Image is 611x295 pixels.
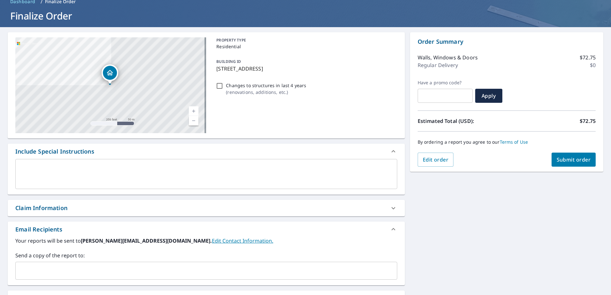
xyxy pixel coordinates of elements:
[15,204,67,212] div: Claim Information
[418,153,454,167] button: Edit order
[212,237,273,244] a: EditContactInfo
[590,61,596,69] p: $0
[418,80,473,86] label: Have a promo code?
[216,65,394,72] p: [STREET_ADDRESS]
[15,252,397,259] label: Send a copy of the report to:
[15,237,397,245] label: Your reports will be sent to
[216,59,241,64] p: BUILDING ID
[418,117,507,125] p: Estimated Total (USD):
[557,156,591,163] span: Submit order
[102,64,118,84] div: Dropped pin, building 1, Residential property, 739 Broadway Venice, IL 62090
[8,144,405,159] div: Include Special Instructions
[8,222,405,237] div: Email Recipients
[480,92,497,99] span: Apply
[500,139,528,145] a: Terms of Use
[8,9,603,22] h1: Finalize Order
[189,106,198,116] a: Current Level 17, Zoom In
[216,37,394,43] p: PROPERTY TYPE
[580,54,596,61] p: $72.75
[552,153,596,167] button: Submit order
[418,61,458,69] p: Regular Delivery
[8,200,405,216] div: Claim Information
[15,225,62,234] div: Email Recipients
[226,82,306,89] p: Changes to structures in last 4 years
[189,116,198,125] a: Current Level 17, Zoom Out
[226,89,306,95] p: ( renovations, additions, etc. )
[580,117,596,125] p: $72.75
[81,237,212,244] b: [PERSON_NAME][EMAIL_ADDRESS][DOMAIN_NAME].
[216,43,394,50] p: Residential
[418,54,478,61] p: Walls, Windows & Doors
[418,37,596,46] p: Order Summary
[423,156,449,163] span: Edit order
[475,89,502,103] button: Apply
[15,147,94,156] div: Include Special Instructions
[418,139,596,145] p: By ordering a report you agree to our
